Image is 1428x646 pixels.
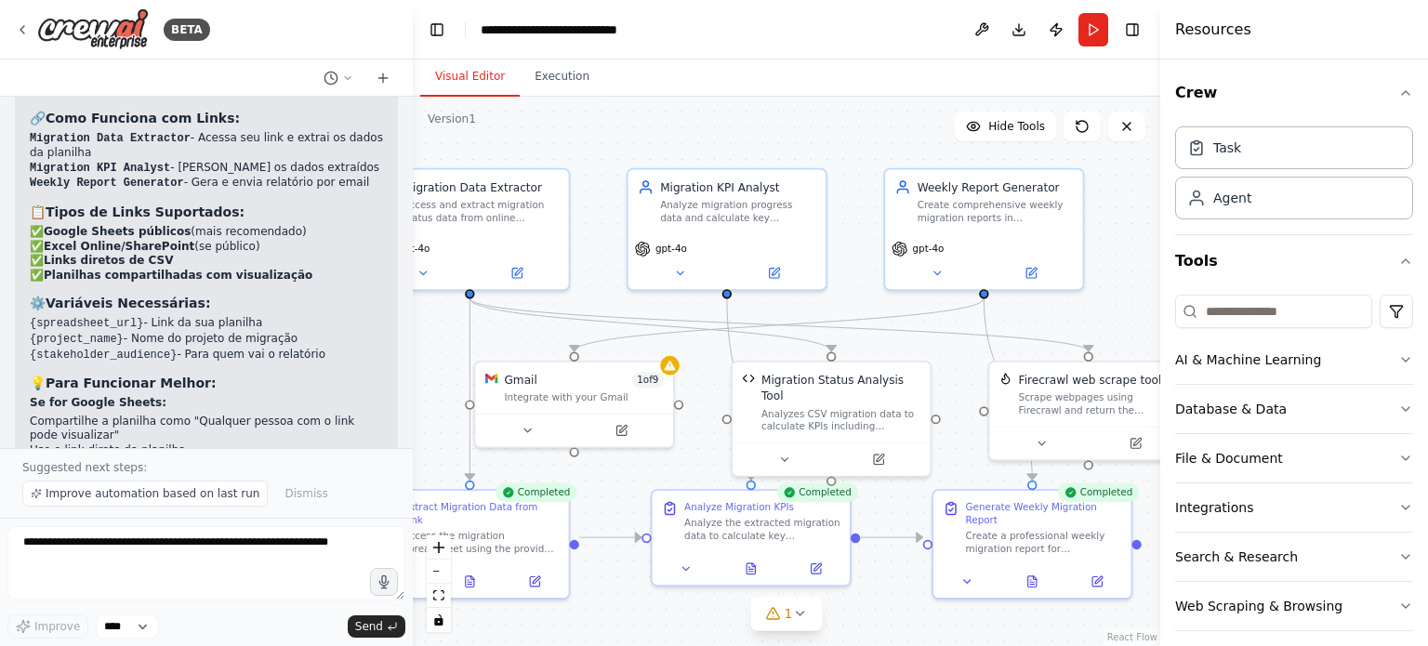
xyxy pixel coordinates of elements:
[30,396,166,409] strong: Se for Google Sheets:
[428,112,476,126] div: Version 1
[684,500,794,513] div: Analyze Migration KPIs
[761,372,920,404] div: Migration Status Analysis Tool
[369,489,570,599] div: CompletedExtract Migration Data from LinkAccess the migration spreadsheet using the provided {spr...
[1058,482,1140,502] div: Completed
[30,317,143,330] code: {spreadsheet_url}
[1213,189,1251,207] div: Agent
[30,240,383,255] li: ✅ (se público)
[46,376,217,390] strong: Para Funcionar Melhor:
[719,296,759,481] g: Edge from 2a3939bb-62f8-42cb-8489-e1551c34054d to d6836262-3270-4941-8725-004d2f7ca087
[427,584,451,608] button: fit view
[999,372,1012,385] img: FirecrawlScrapeWebsiteTool
[976,298,1040,480] g: Edge from 469c9f69-6611-49b7-a27d-a5bf2bac9428 to 511e25f0-8eac-4cc8-a6c0-7badc2148596
[575,421,667,441] button: Open in side panel
[30,177,184,190] code: Weekly Report Generator
[427,535,451,632] div: React Flow controls
[955,112,1056,141] button: Hide Tools
[1069,572,1124,591] button: Open in side panel
[22,460,390,475] p: Suggested next steps:
[30,374,383,392] h3: 💡
[966,500,1122,526] div: Generate Weekly Migration Report
[504,372,536,388] div: Gmail
[420,58,520,97] button: Visual Editor
[998,572,1066,591] button: View output
[30,269,383,283] li: ✅
[403,530,560,556] div: Access the migration spreadsheet using the provided {spreadsheet_url} and extract the data focusi...
[1175,119,1413,234] div: Crew
[1175,582,1413,630] button: Web Scraping & Browsing
[729,263,820,283] button: Open in side panel
[1175,67,1413,119] button: Crew
[369,168,570,291] div: Migration Data ExtractorAccess and extract migration status data from online spreadsheets using d...
[7,614,88,639] button: Improve
[30,132,191,145] code: Migration Data Extractor
[655,243,687,256] span: gpt-4o
[403,179,560,195] div: Migration Data Extractor
[462,298,1097,351] g: Edge from 154e90b4-32ca-4c81-a4d2-32e2297a8e9b to f0dd136d-eee4-4d1b-a5c0-ccd071b5468d
[742,372,755,385] img: Migration Status Analysis Tool
[1175,483,1413,532] button: Integrations
[30,349,177,362] code: {stakeholder_audience}
[37,8,149,50] img: Logo
[427,560,451,584] button: zoom out
[22,481,268,507] button: Improve automation based on last run
[627,168,827,291] div: Migration KPI AnalystAnalyze migration progress data and calculate key performance indicators inc...
[7,526,405,600] textarea: To enrich screen reader interactions, please activate Accessibility in Grammarly extension settings
[932,489,1132,599] div: CompletedGenerate Weekly Migration ReportCreate a professional weekly migration report for {stake...
[30,332,383,348] li: - Nome do projeto de migração
[660,179,816,195] div: Migration KPI Analyst
[30,203,383,221] h3: 📋
[424,17,450,43] button: Hide left sidebar
[651,489,852,587] div: CompletedAnalyze Migration KPIsAnalyze the extracted migration data to calculate key performance ...
[275,481,337,507] button: Dismiss
[44,254,174,267] strong: Links diretos de CSV
[1019,391,1178,417] div: Scrape webpages using Firecrawl and return the contents
[751,597,823,631] button: 1
[30,254,383,269] li: ✅
[30,348,383,363] li: - Para quem vai o relatório
[46,204,245,219] strong: Tipos de Links Suportados:
[788,560,843,579] button: Open in side panel
[1175,336,1413,384] button: AI & Machine Learning
[761,407,920,433] div: Analyzes CSV migration data to calculate KPIs including completion rates, pending items, and tren...
[833,450,924,469] button: Open in side panel
[30,294,383,312] h3: ⚙️
[1175,19,1251,41] h4: Resources
[918,198,1074,224] div: Create comprehensive weekly migration reports in professional format, summarizing KPI analysis an...
[579,530,641,546] g: Edge from a1a84239-76a8-46cf-bc42-5fb85385f674 to d6836262-3270-4941-8725-004d2f7ca087
[988,119,1045,134] span: Hide Tools
[30,415,383,443] li: Compartilhe a planilha como "Qualquer pessoa com o link pode visualizar"
[520,58,604,97] button: Execution
[632,372,664,388] span: Number of enabled actions
[776,482,858,502] div: Completed
[1107,632,1157,642] a: React Flow attribution
[731,361,932,477] div: Migration Status Analysis ToolMigration Status Analysis ToolAnalyzes CSV migration data to calcul...
[1175,434,1413,482] button: File & Document
[485,372,498,385] img: Gmail
[1175,533,1413,581] button: Search & Research
[398,243,430,256] span: gpt-4o
[46,486,259,501] span: Improve automation based on last run
[44,240,194,253] strong: Excel Online/SharePoint
[355,619,383,634] span: Send
[1213,138,1241,157] div: Task
[368,67,398,89] button: Start a new chat
[30,109,383,127] h3: 🔗
[462,298,478,480] g: Edge from 154e90b4-32ca-4c81-a4d2-32e2297a8e9b to a1a84239-76a8-46cf-bc42-5fb85385f674
[348,615,405,638] button: Send
[481,20,664,39] nav: breadcrumb
[1119,17,1145,43] button: Hide right sidebar
[44,269,312,282] strong: Planilhas compartilhadas com visualização
[30,176,383,191] li: - Gera e envia relatório por email
[436,572,504,591] button: View output
[912,243,944,256] span: gpt-4o
[284,486,327,501] span: Dismiss
[30,333,124,346] code: {project_name}
[30,316,383,332] li: - Link da sua planilha
[660,198,816,224] div: Analyze migration progress data and calculate key performance indicators including completion per...
[861,530,923,546] g: Edge from d6836262-3270-4941-8725-004d2f7ca087 to 511e25f0-8eac-4cc8-a6c0-7badc2148596
[918,179,1074,195] div: Weekly Report Generator
[1175,287,1413,646] div: Tools
[316,67,361,89] button: Switch to previous chat
[1175,385,1413,433] button: Database & Data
